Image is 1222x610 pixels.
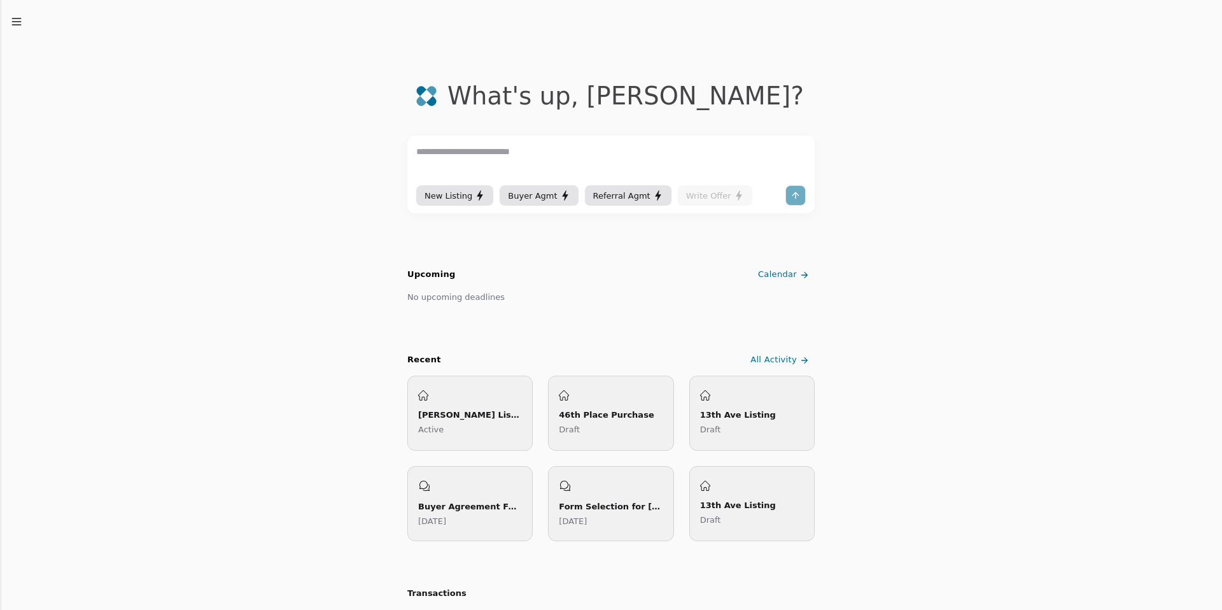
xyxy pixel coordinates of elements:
time: Thursday, August 14, 2025 at 10:16:47 PM [559,516,587,526]
span: Referral Agmt [593,189,650,202]
p: Draft [700,513,804,527]
a: Form Selection for [STREET_ADDRESS][DATE] [548,466,673,541]
img: logo [416,85,437,107]
button: New Listing [416,185,493,206]
a: [PERSON_NAME] Listing ([PERSON_NAME] Dr Unit #A208)Active [407,376,533,451]
div: Form Selection for [STREET_ADDRESS] [559,500,663,513]
p: Draft [559,423,663,436]
h2: Upcoming [407,268,456,281]
a: 46th Place PurchaseDraft [548,376,673,451]
div: 13th Ave Listing [700,408,804,422]
p: Active [418,423,522,436]
a: Buyer Agreement Form Preparation[DATE] [407,466,533,541]
a: 13th Ave ListingDraft [689,466,815,541]
div: [PERSON_NAME] Listing ([PERSON_NAME] Dr Unit #A208) [418,408,522,422]
a: Calendar [755,264,815,285]
div: 13th Ave Listing [700,499,804,512]
div: 46th Place Purchase [559,408,663,422]
div: Recent [407,353,441,367]
p: Draft [700,423,804,436]
h2: Transactions [407,587,815,600]
a: 13th Ave ListingDraft [689,376,815,451]
span: Buyer Agmt [508,189,557,202]
span: All Activity [750,353,797,367]
button: Referral Agmt [585,185,671,206]
div: New Listing [425,189,485,202]
a: All Activity [748,350,815,371]
span: Calendar [758,268,797,281]
button: Buyer Agmt [500,185,578,206]
time: Thursday, August 14, 2025 at 10:42:26 PM [418,516,446,526]
div: Buyer Agreement Form Preparation [418,500,522,513]
div: What's up , [PERSON_NAME] ? [447,82,804,110]
div: No upcoming deadlines [407,290,505,304]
